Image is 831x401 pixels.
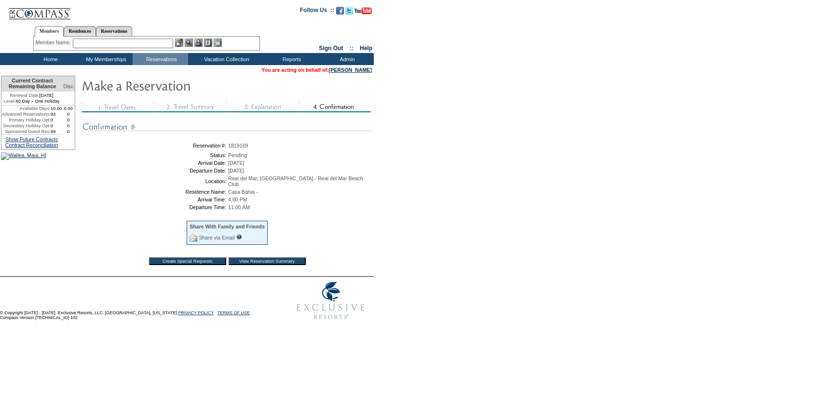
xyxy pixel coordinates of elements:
[236,234,242,240] input: What is this?
[228,168,245,174] span: [DATE]
[63,83,75,89] span: Disc.
[10,93,39,98] span: Renewal Date:
[228,197,247,202] span: 4:00 PM
[360,45,372,52] a: Help
[5,136,58,142] a: Show Future Contracts
[336,7,344,14] img: Become our fan on Facebook
[62,117,75,123] td: 0
[84,168,226,174] td: Departure Date:
[345,7,353,14] img: Follow us on Twitter
[229,257,306,265] input: View Reservation Summary
[263,53,318,65] td: Reports
[299,102,371,112] img: step4_state2.gif
[228,143,248,148] span: 1819169
[62,106,75,111] td: 0.00
[64,26,96,36] a: Residences
[336,10,344,15] a: Become our fan on Facebook
[319,45,343,52] a: Sign Out
[82,102,154,112] img: step1_state3.gif
[84,175,226,187] td: Location:
[51,111,62,117] td: 93
[354,10,372,15] a: Subscribe to our YouTube Channel
[133,53,188,65] td: Reservations
[82,76,274,95] img: Make Reservation
[185,39,193,47] img: View
[84,143,226,148] td: Reservation #:
[318,53,374,65] td: Admin
[214,39,222,47] img: b_calculator.gif
[1,123,51,129] td: Secondary Holiday Opt:
[84,189,226,195] td: Residence Name:
[51,106,62,111] td: 10.00
[1,106,51,111] td: Available Days:
[62,129,75,134] td: 0
[1,76,62,92] td: Current Contract Remaining Balance
[228,204,250,210] span: 11:00 AM
[261,67,372,73] span: You are acting on behalf of:
[35,26,64,37] a: Members
[228,160,245,166] span: [DATE]
[178,310,214,315] a: PRIVACY POLICY
[96,26,132,36] a: Reservations
[350,45,354,52] span: ::
[354,7,372,14] img: Subscribe to our YouTube Channel
[1,117,51,123] td: Primary Holiday Opt:
[199,235,235,241] a: Share via Email
[194,39,203,47] img: Impersonate
[51,117,62,123] td: 0
[154,102,226,112] img: step2_state3.gif
[287,277,374,325] img: Exclusive Resorts
[1,129,51,134] td: Sponsored Guest Res:
[51,123,62,129] td: 0
[190,224,265,229] div: Share With Family and Friends
[228,175,363,187] span: Real del Mar, [GEOGRAPHIC_DATA] - Real del Mar Beach Club
[4,98,16,104] span: Level:
[84,152,226,158] td: Status:
[228,152,247,158] span: Pending
[22,53,77,65] td: Home
[1,92,62,98] td: [DATE]
[175,39,183,47] img: b_edit.gif
[300,6,334,17] td: Follow Us ::
[51,129,62,134] td: 99
[1,111,51,117] td: Advanced Reservations:
[5,142,58,148] a: Contract Reconciliation
[228,189,258,195] span: Casa Bahia -
[204,39,212,47] img: Reservations
[345,10,353,15] a: Follow us on Twitter
[1,98,62,106] td: 60 Day – One Holiday
[329,67,372,73] a: [PERSON_NAME]
[188,53,263,65] td: Vacation Collection
[218,310,250,315] a: TERMS OF USE
[36,39,73,47] div: Member Name:
[62,123,75,129] td: 0
[84,197,226,202] td: Arrival Time:
[77,53,133,65] td: My Memberships
[62,111,75,117] td: 0
[84,160,226,166] td: Arrival Date:
[84,204,226,210] td: Departure Time:
[1,152,46,160] img: Wailea, Maui, HI
[149,257,226,265] input: Create Special Requests
[226,102,299,112] img: step3_state3.gif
